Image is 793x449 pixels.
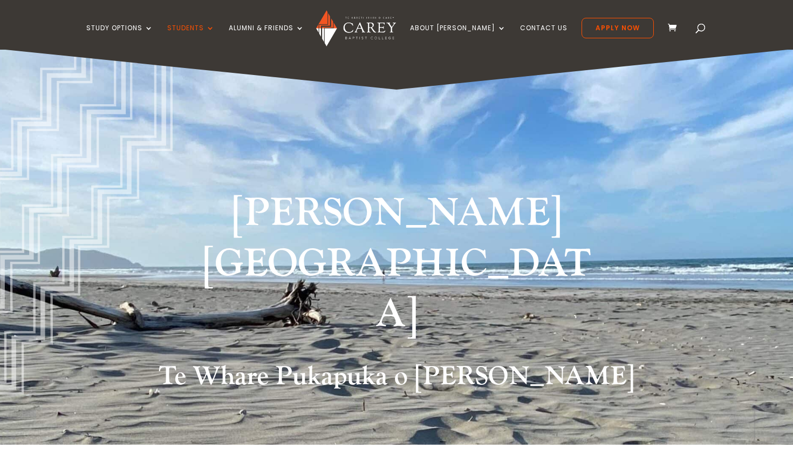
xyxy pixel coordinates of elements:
a: Students [167,24,215,50]
h2: Te Whare Pukapuka o [PERSON_NAME] [105,361,688,398]
a: Contact Us [520,24,568,50]
img: Carey Baptist College [316,10,395,46]
a: About [PERSON_NAME] [410,24,506,50]
a: Apply Now [582,18,654,38]
a: Study Options [86,24,153,50]
a: Alumni & Friends [229,24,304,50]
h1: [PERSON_NAME][GEOGRAPHIC_DATA] [194,188,599,345]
